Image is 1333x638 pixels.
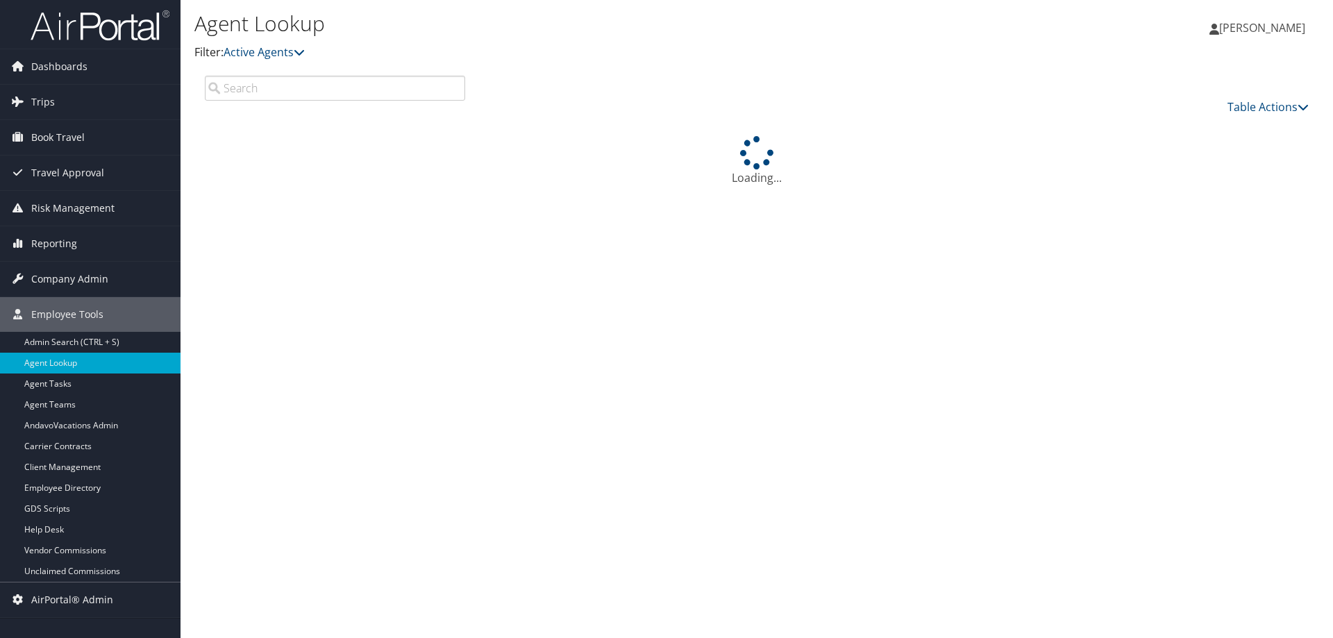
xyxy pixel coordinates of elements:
span: Reporting [31,226,77,261]
span: Travel Approval [31,156,104,190]
a: Active Agents [224,44,305,60]
input: Search [205,76,465,101]
a: Table Actions [1227,99,1309,115]
span: Risk Management [31,191,115,226]
span: Employee Tools [31,297,103,332]
span: Trips [31,85,55,119]
h1: Agent Lookup [194,9,944,38]
span: [PERSON_NAME] [1219,20,1305,35]
p: Filter: [194,44,944,62]
a: [PERSON_NAME] [1209,7,1319,49]
div: Loading... [194,136,1319,186]
span: Dashboards [31,49,87,84]
span: AirPortal® Admin [31,582,113,617]
span: Book Travel [31,120,85,155]
img: airportal-logo.png [31,9,169,42]
span: Company Admin [31,262,108,296]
